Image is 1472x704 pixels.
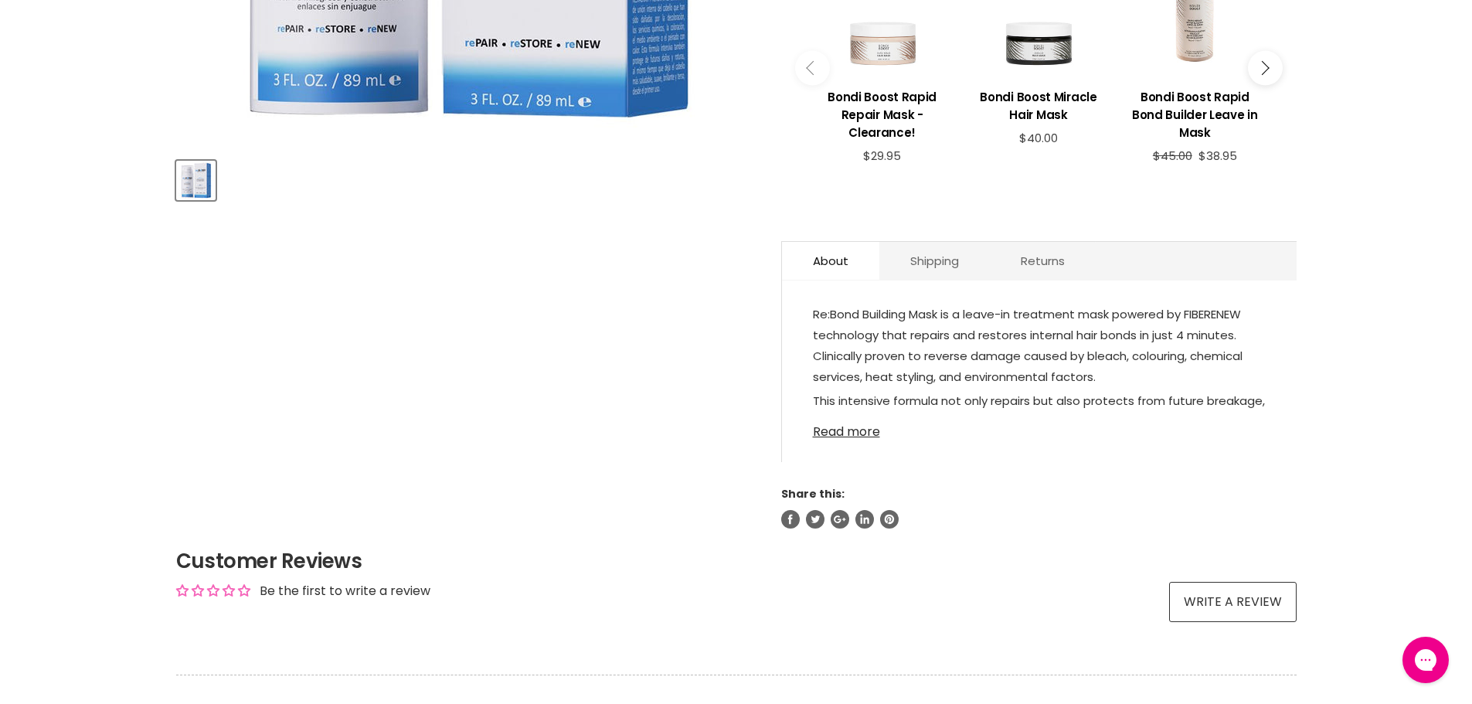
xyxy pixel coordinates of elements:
span: $40.00 [1019,130,1058,146]
p: Re:Bond Building Mask is a leave-in treatment mask powered by FIBERENEW technology that repairs a... [813,304,1266,390]
h3: Bondi Boost Miracle Hair Mask [968,88,1109,124]
div: Product thumbnails [174,156,756,200]
a: Shipping [879,242,990,280]
button: Re:Bond Leave-In Miracle Bond Building Mask [176,161,216,200]
a: About [782,242,879,280]
aside: Share this: [781,487,1297,529]
span: $29.95 [863,148,901,164]
p: This intensive formula not only repairs but also protects from future breakage, leaving hair heal... [813,390,1266,477]
a: Read more [813,416,1266,439]
a: View product:Bondi Boost Rapid Bond Builder Leave in Mask [1124,77,1265,149]
a: View product:Bondi Boost Miracle Hair Mask [968,77,1109,131]
div: Be the first to write a review [260,583,430,600]
span: $45.00 [1153,148,1192,164]
span: Share this: [781,486,845,502]
a: Write a review [1169,582,1297,622]
img: Re:Bond Leave-In Miracle Bond Building Mask [178,162,214,199]
a: View product:Bondi Boost Rapid Repair Mask - Clearance! [812,77,953,149]
h3: Bondi Boost Rapid Bond Builder Leave in Mask [1124,88,1265,141]
div: Average rating is 0.00 stars [176,582,250,600]
iframe: Gorgias live chat messenger [1395,631,1457,689]
a: Returns [990,242,1096,280]
h3: Bondi Boost Rapid Repair Mask - Clearance! [812,88,953,141]
span: $38.95 [1198,148,1237,164]
h2: Customer Reviews [176,547,1297,575]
